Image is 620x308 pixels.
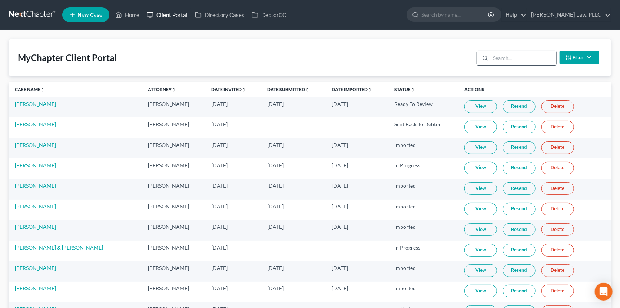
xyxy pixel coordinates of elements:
[595,283,613,301] div: Open Intercom Messenger
[15,203,56,210] a: [PERSON_NAME]
[541,182,574,195] a: Delete
[541,244,574,257] a: Delete
[211,142,228,148] span: [DATE]
[503,182,536,195] a: Resend
[15,244,103,251] a: [PERSON_NAME] & [PERSON_NAME]
[368,88,372,92] i: unfold_more
[211,183,228,189] span: [DATE]
[172,88,176,92] i: unfold_more
[541,141,574,154] a: Delete
[211,224,228,230] span: [DATE]
[388,117,458,138] td: Sent Back To Debtor
[503,203,536,215] a: Resend
[211,162,228,168] span: [DATE]
[541,264,574,277] a: Delete
[388,179,458,200] td: Imported
[503,141,536,154] a: Resend
[464,141,497,154] a: View
[142,179,205,200] td: [PERSON_NAME]
[503,223,536,236] a: Resend
[267,265,284,271] span: [DATE]
[464,162,497,174] a: View
[464,100,497,113] a: View
[143,8,191,21] a: Client Portal
[142,117,205,138] td: [PERSON_NAME]
[142,158,205,179] td: [PERSON_NAME]
[15,265,56,271] a: [PERSON_NAME]
[503,285,536,297] a: Resend
[502,8,527,21] a: Help
[305,88,309,92] i: unfold_more
[421,8,489,21] input: Search by name...
[15,101,56,107] a: [PERSON_NAME]
[15,121,56,127] a: [PERSON_NAME]
[267,203,284,210] span: [DATE]
[503,100,536,113] a: Resend
[15,162,56,168] a: [PERSON_NAME]
[411,88,415,92] i: unfold_more
[267,224,284,230] span: [DATE]
[267,162,284,168] span: [DATE]
[332,183,348,189] span: [DATE]
[388,261,458,281] td: Imported
[541,285,574,297] a: Delete
[148,87,176,92] a: Attorneyunfold_more
[211,101,228,107] span: [DATE]
[541,223,574,236] a: Delete
[211,285,228,291] span: [DATE]
[388,97,458,117] td: Ready To Review
[464,244,497,257] a: View
[541,162,574,174] a: Delete
[464,182,497,195] a: View
[267,101,284,107] span: [DATE]
[503,244,536,257] a: Resend
[142,241,205,261] td: [PERSON_NAME]
[15,224,56,230] a: [PERSON_NAME]
[248,8,290,21] a: DebtorCC
[211,121,228,127] span: [DATE]
[388,241,458,261] td: In Progress
[15,142,56,148] a: [PERSON_NAME]
[394,87,415,92] a: Statusunfold_more
[267,183,284,189] span: [DATE]
[267,285,284,291] span: [DATE]
[527,8,611,21] a: [PERSON_NAME] Law, PLLC
[491,51,556,65] input: Search...
[541,100,574,113] a: Delete
[458,82,611,97] th: Actions
[77,12,102,18] span: New Case
[211,265,228,271] span: [DATE]
[211,244,228,251] span: [DATE]
[332,265,348,271] span: [DATE]
[40,88,45,92] i: unfold_more
[503,264,536,277] a: Resend
[142,200,205,220] td: [PERSON_NAME]
[332,87,372,92] a: Date Importedunfold_more
[142,220,205,240] td: [PERSON_NAME]
[464,285,497,297] a: View
[142,282,205,302] td: [PERSON_NAME]
[332,224,348,230] span: [DATE]
[112,8,143,21] a: Home
[464,121,497,133] a: View
[15,285,56,291] a: [PERSON_NAME]
[142,97,205,117] td: [PERSON_NAME]
[191,8,248,21] a: Directory Cases
[332,142,348,148] span: [DATE]
[15,183,56,189] a: [PERSON_NAME]
[332,285,348,291] span: [DATE]
[211,203,228,210] span: [DATE]
[332,162,348,168] span: [DATE]
[15,87,45,92] a: Case Nameunfold_more
[464,264,497,277] a: View
[541,203,574,215] a: Delete
[388,282,458,302] td: Imported
[388,158,458,179] td: In Progress
[242,88,246,92] i: unfold_more
[503,121,536,133] a: Resend
[267,142,284,148] span: [DATE]
[267,87,309,92] a: Date Submittedunfold_more
[332,203,348,210] span: [DATE]
[464,203,497,215] a: View
[503,162,536,174] a: Resend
